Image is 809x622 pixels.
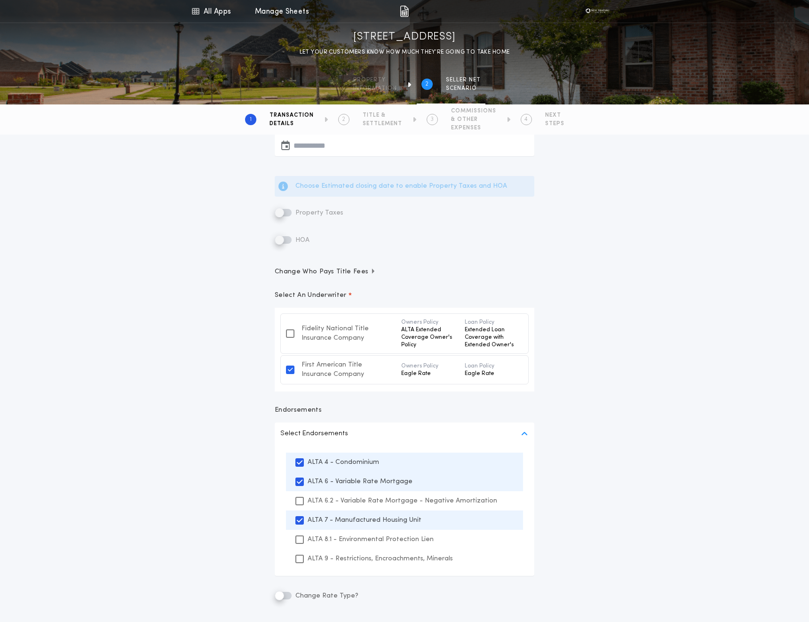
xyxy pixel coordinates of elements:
img: vs-icon [583,7,612,16]
p: ALTA 9 - Restrictions, Encroachments, Minerals [308,554,453,564]
h2: 4 [524,116,528,123]
div: Fidelity National Title Insurance Company [301,324,392,343]
img: img [400,6,409,17]
h1: [STREET_ADDRESS] [353,30,456,45]
span: HOA [293,237,309,244]
button: Change Who Pays Title Fees [275,267,534,277]
p: Owners Policy [401,319,457,326]
span: COMMISSIONS [451,107,496,115]
p: ALTA 6.2 - Variable Rate Mortgage - Negative Amortization [308,496,497,506]
button: First American Title Insurance CompanyOwners PolicyEagle RateLoan PolicyEagle Rate [280,355,529,384]
span: Change Rate Type? [293,592,358,599]
span: SETTLEMENT [363,120,402,128]
p: Loan Policy [465,319,521,326]
p: ALTA 4 - Condominium [308,457,379,467]
h2: 2 [425,80,428,88]
span: & OTHER [451,116,496,123]
div: First American Title Insurance Company [301,360,392,379]
p: Eagle Rate [401,370,457,377]
span: SCENARIO [446,85,481,92]
span: Property Taxes [293,209,343,216]
p: Loan Policy [465,362,521,370]
span: SELLER NET [446,76,481,84]
h2: 1 [250,116,252,123]
p: ALTA Extended Coverage Owner's Policy [401,326,457,349]
p: Select An Underwriter [275,291,347,300]
p: Owners Policy [401,362,457,370]
span: Property [353,76,397,84]
h2: 2 [342,116,345,123]
span: TITLE & [363,112,402,119]
ul: Select Endorsements [275,445,534,576]
p: ALTA 6 - Variable Rate Mortgage [308,477,412,486]
p: Select Endorsements [280,428,348,439]
p: Endorsements [275,406,534,415]
span: Change Who Pays Title Fees [275,267,376,277]
button: Select Endorsements [275,423,534,445]
span: TRANSACTION [270,112,314,119]
p: Choose Estimated closing date to enable Property Taxes and HOA [295,182,507,191]
h2: 3 [430,116,434,123]
span: NEXT [545,112,564,119]
p: Extended Loan Coverage with Extended Owner's [465,326,521,349]
p: ALTA 7 - Manufactured Housing Unit [308,515,421,525]
span: DETAILS [270,120,314,128]
p: ALTA 8.1 - Environmental Protection Lien [308,534,434,544]
p: LET YOUR CUSTOMERS KNOW HOW MUCH THEY’RE GOING TO TAKE HOME [300,48,510,57]
span: EXPENSES [451,124,496,132]
span: information [353,85,397,92]
p: Eagle Rate [465,370,521,377]
button: Fidelity National Title Insurance CompanyOwners PolicyALTA Extended Coverage Owner's PolicyLoan P... [280,313,529,354]
span: STEPS [545,120,564,128]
